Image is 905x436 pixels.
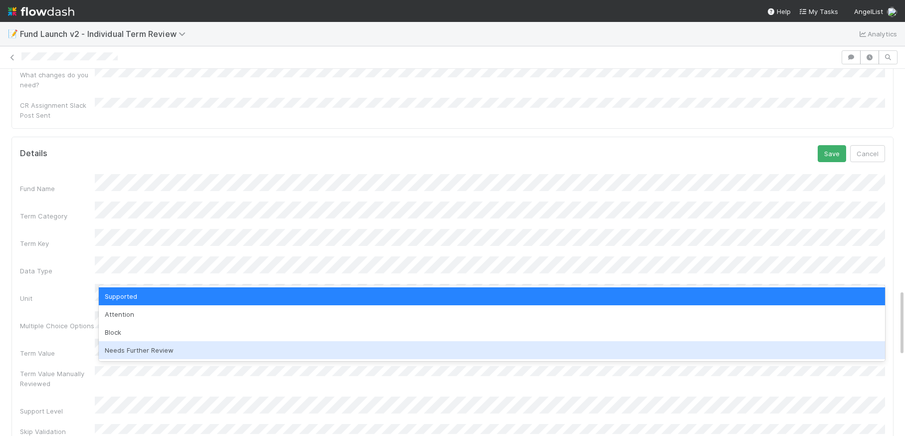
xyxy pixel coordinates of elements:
h5: Details [20,149,47,159]
div: Term Value [20,348,95,358]
div: Support Level [20,406,95,416]
img: logo-inverted-e16ddd16eac7371096b0.svg [8,3,74,20]
div: Needs Further Review [99,341,885,359]
div: Help [767,6,791,16]
div: What changes do you need? [20,70,95,90]
img: avatar_b5be9b1b-4537-4870-b8e7-50cc2287641b.png [887,7,897,17]
a: Analytics [858,28,897,40]
button: Cancel [850,145,885,162]
span: Fund Launch v2 - Individual Term Review [20,29,191,39]
span: My Tasks [799,7,838,15]
div: Supported [99,287,885,305]
div: Attention [99,305,885,323]
div: Multiple Choice Options [20,321,95,331]
div: CR Assignment Slack Post Sent [20,100,95,120]
div: Term Value Manually Reviewed [20,369,95,389]
span: AngelList [854,7,883,15]
div: Term Key [20,238,95,248]
div: Fund Name [20,184,95,194]
span: 📝 [8,29,18,38]
div: Term Category [20,211,95,221]
div: Block [99,323,885,341]
a: My Tasks [799,6,838,16]
div: Unit [20,293,95,303]
button: Save [818,145,846,162]
div: Data Type [20,266,95,276]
